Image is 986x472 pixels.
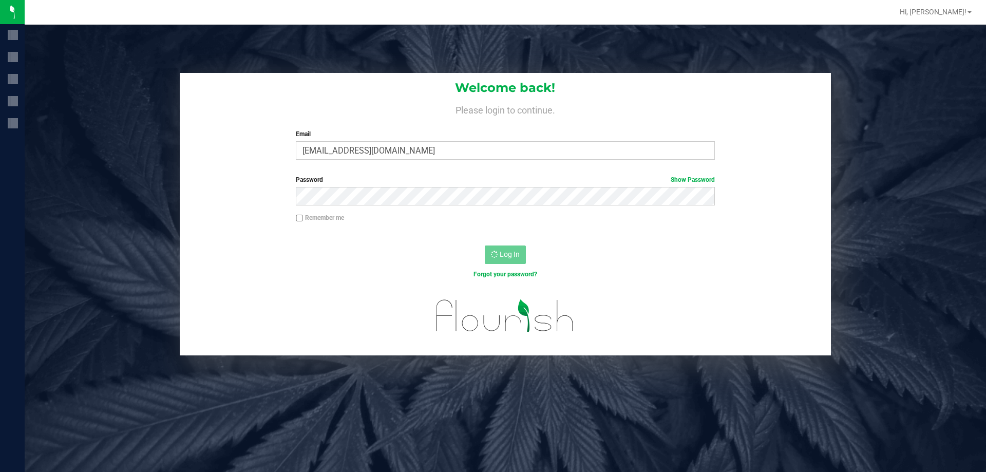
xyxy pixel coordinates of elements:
[180,81,831,95] h1: Welcome back!
[473,271,537,278] a: Forgot your password?
[900,8,966,16] span: Hi, [PERSON_NAME]!
[296,129,714,139] label: Email
[424,290,586,342] img: flourish_logo.svg
[500,250,520,258] span: Log In
[296,213,344,222] label: Remember me
[485,246,526,264] button: Log In
[180,103,831,115] h4: Please login to continue.
[671,176,715,183] a: Show Password
[296,176,323,183] span: Password
[296,215,303,222] input: Remember me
